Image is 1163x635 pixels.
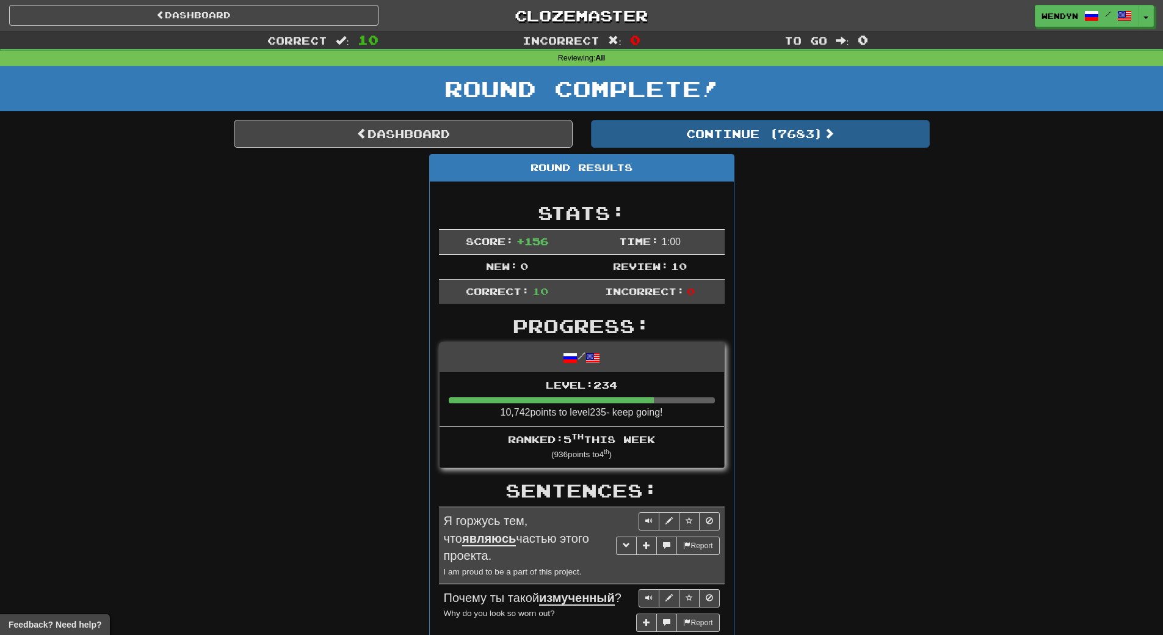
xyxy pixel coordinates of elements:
[462,532,516,546] u: являюсь
[539,591,615,606] u: измученный
[551,450,612,459] small: ( 936 points to 4 )
[639,589,720,607] div: Sentence controls
[1035,5,1139,27] a: WendyN /
[605,285,684,297] span: Incorrect:
[699,589,720,607] button: Toggle ignore
[836,35,849,46] span: :
[532,285,548,297] span: 10
[1042,10,1078,21] span: WendyN
[523,34,600,46] span: Incorrect
[430,155,734,182] div: Round Results
[676,537,719,555] button: Report
[520,260,528,272] span: 0
[508,433,655,445] span: Ranked: 5 this week
[595,54,605,62] strong: All
[613,260,668,272] span: Review:
[516,235,548,247] span: + 156
[546,379,617,391] span: Level: 234
[444,514,589,562] span: Я горжусь тем, что частью этого проекта.
[234,120,573,148] a: Dashboard
[591,120,930,148] button: Continue (7683)
[679,589,700,607] button: Toggle favorite
[440,343,724,372] div: /
[9,5,379,26] a: Dashboard
[608,35,621,46] span: :
[639,512,720,530] div: Sentence controls
[444,591,621,606] span: Почему ты такой ?
[571,432,584,441] sup: th
[444,567,582,576] small: I am proud to be a part of this project.
[630,32,640,47] span: 0
[466,285,529,297] span: Correct:
[687,285,695,297] span: 0
[439,316,725,336] h2: Progress:
[671,260,687,272] span: 10
[444,609,555,618] small: Why do you look so worn out?
[662,237,681,247] span: 1 : 0 0
[358,32,379,47] span: 10
[1105,10,1111,18] span: /
[604,449,609,455] sup: th
[699,512,720,530] button: Toggle ignore
[616,537,719,555] div: More sentence controls
[397,5,766,26] a: Clozemaster
[267,34,327,46] span: Correct
[636,537,657,555] button: Add sentence to collection
[858,32,868,47] span: 0
[679,512,700,530] button: Toggle favorite
[439,480,725,501] h2: Sentences:
[336,35,349,46] span: :
[9,618,101,631] span: Open feedback widget
[616,537,637,555] button: Toggle grammar
[636,614,657,632] button: Add sentence to collection
[659,589,679,607] button: Edit sentence
[486,260,518,272] span: New:
[784,34,827,46] span: To go
[440,372,724,427] li: 10,742 points to level 235 - keep going!
[636,614,719,632] div: More sentence controls
[676,614,719,632] button: Report
[619,235,659,247] span: Time:
[4,76,1159,101] h1: Round Complete!
[659,512,679,530] button: Edit sentence
[639,512,659,530] button: Play sentence audio
[439,203,725,223] h2: Stats:
[639,589,659,607] button: Play sentence audio
[466,235,513,247] span: Score:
